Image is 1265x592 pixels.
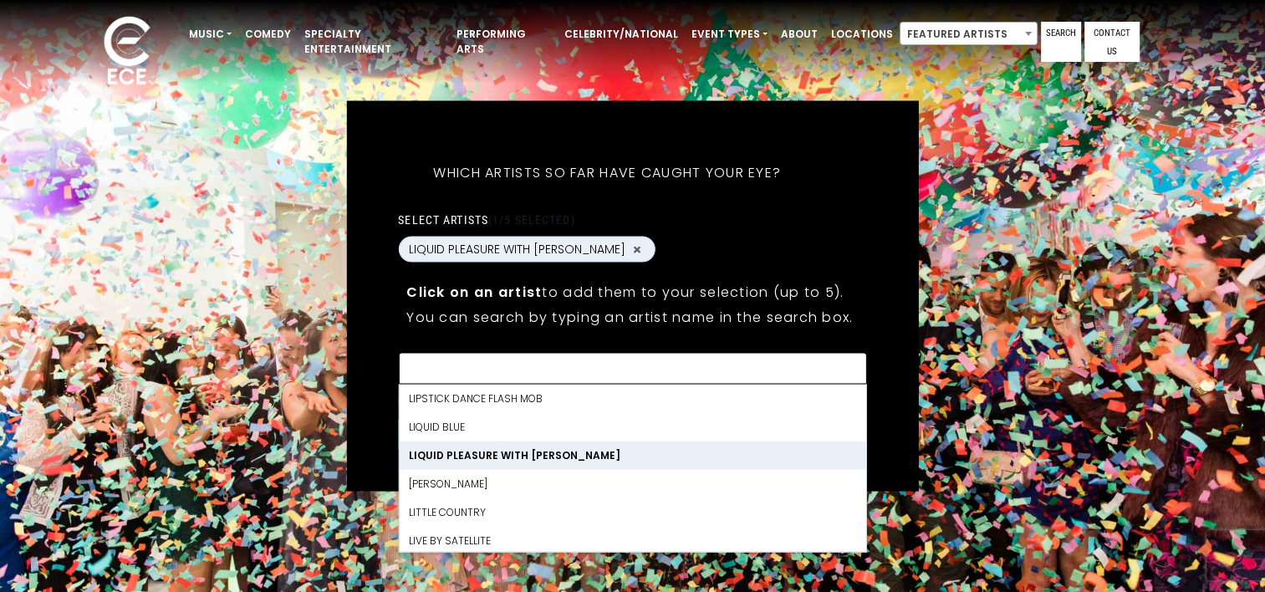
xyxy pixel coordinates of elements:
[406,282,859,303] p: to add them to your selection (up to 5).
[1084,22,1140,62] a: Contact Us
[85,12,169,93] img: ece_new_logo_whitev2-1.png
[399,412,865,441] li: Liquid Blue
[399,441,865,469] li: LIQUID PLEASURE WITH [PERSON_NAME]
[238,20,298,48] a: Comedy
[398,143,816,203] h5: Which artists so far have caught your eye?
[409,241,625,258] span: LIQUID PLEASURE WITH [PERSON_NAME]
[824,20,900,48] a: Locations
[774,20,824,48] a: About
[685,20,774,48] a: Event Types
[488,213,575,227] span: (1/5 selected)
[450,20,558,64] a: Performing Arts
[558,20,685,48] a: Celebrity/National
[399,526,865,554] li: Live By Satellite
[398,212,574,227] label: Select artists
[630,242,644,257] button: Remove LIQUID PLEASURE WITH KENNY MANN
[406,283,542,302] strong: Click on an artist
[182,20,238,48] a: Music
[298,20,450,64] a: Specialty Entertainment
[399,384,865,412] li: Lipstick Dance Flash Mob
[406,307,859,328] p: You can search by typing an artist name in the search box.
[900,22,1038,45] span: Featured Artists
[900,23,1037,46] span: Featured Artists
[1041,22,1081,62] a: Search
[399,469,865,498] li: [PERSON_NAME]
[409,364,856,379] textarea: Search
[399,498,865,526] li: Little Country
